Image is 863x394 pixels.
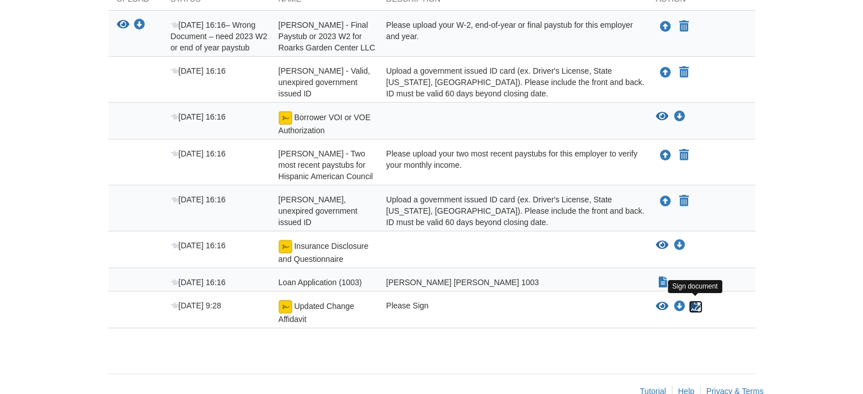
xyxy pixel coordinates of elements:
button: View Artemio Ramirez - Final Paystub or 2023 W2 for Roarks Garden Center LLC [117,19,129,31]
img: Ready for you to esign [279,300,292,313]
button: Declare Artemio Ramirez - Valid, unexpired government issued ID not applicable [678,66,690,79]
a: Download Borrower VOI or VOE Authorization [674,112,685,121]
a: Download Insurance Disclosure and Questionnaire [674,241,685,250]
span: Loan Application (1003) [279,278,362,287]
div: Please upload your W-2, end-of-year or final paystub for this employer and year. [378,19,647,53]
span: [DATE] 16:16 [171,241,226,250]
a: Download Artemio Ramirez - Final Paystub or 2023 W2 for Roarks Garden Center LLC [134,21,145,30]
button: Declare Eva Ramirez - Valid, unexpired government issued ID not applicable [678,194,690,208]
img: esign [279,240,292,253]
span: [PERSON_NAME] - Final Paystub or 2023 W2 for Roarks Garden Center LLC [279,20,375,52]
span: Insurance Disclosure and Questionnaire [279,242,369,264]
button: Declare Eva Ramirez - Two most recent paystubs for Hispanic American Council not applicable [678,149,690,162]
button: Declare Artemio Ramirez - Final Paystub or 2023 W2 for Roarks Garden Center LLC not applicable [678,20,690,33]
a: Download Updated Change Affidavit [674,302,685,311]
div: Please Sign [378,300,647,325]
button: View Borrower VOI or VOE Authorization [656,111,668,122]
a: Show Document [659,278,667,287]
div: – Wrong Document – need 2023 W2 or end of year paystub [162,19,270,53]
div: [PERSON_NAME] [PERSON_NAME] 1003 [378,277,647,288]
button: Upload Artemio Ramirez - Valid, unexpired government issued ID [659,65,672,80]
span: [DATE] 16:16 [171,66,226,75]
span: [PERSON_NAME] - Valid, unexpired government issued ID [279,66,371,98]
span: [PERSON_NAME] - Two most recent paystubs for Hispanic American Council [279,149,373,181]
span: Updated Change Affidavit [279,302,355,324]
div: Upload a government issued ID card (ex. Driver's License, State [US_STATE], [GEOGRAPHIC_DATA]). P... [378,194,647,228]
button: View Updated Change Affidavit [656,301,668,312]
div: Upload a government issued ID card (ex. Driver's License, State [US_STATE], [GEOGRAPHIC_DATA]). P... [378,65,647,99]
span: [DATE] 16:16 [171,20,226,29]
button: Upload Eva Ramirez - Two most recent paystubs for Hispanic American Council [659,148,672,163]
span: [DATE] 16:16 [171,149,226,158]
img: esign [279,111,292,125]
div: Sign document [668,280,722,293]
button: Upload Artemio Ramirez - Final Paystub or 2023 W2 for Roarks Garden Center LLC [659,19,672,34]
button: View Insurance Disclosure and Questionnaire [656,240,668,251]
div: Please upload your two most recent paystubs for this employer to verify your monthly income. [378,148,647,182]
span: [DATE] 9:28 [171,301,221,310]
span: [PERSON_NAME], unexpired government issued ID [279,195,357,227]
span: [DATE] 16:16 [171,112,226,121]
span: Borrower VOI or VOE Authorization [279,113,371,135]
button: Upload Eva Ramirez - Valid, unexpired government issued ID [659,194,672,209]
span: [DATE] 16:16 [171,195,226,204]
span: [DATE] 16:16 [171,278,226,287]
a: Sign Form [688,300,703,313]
